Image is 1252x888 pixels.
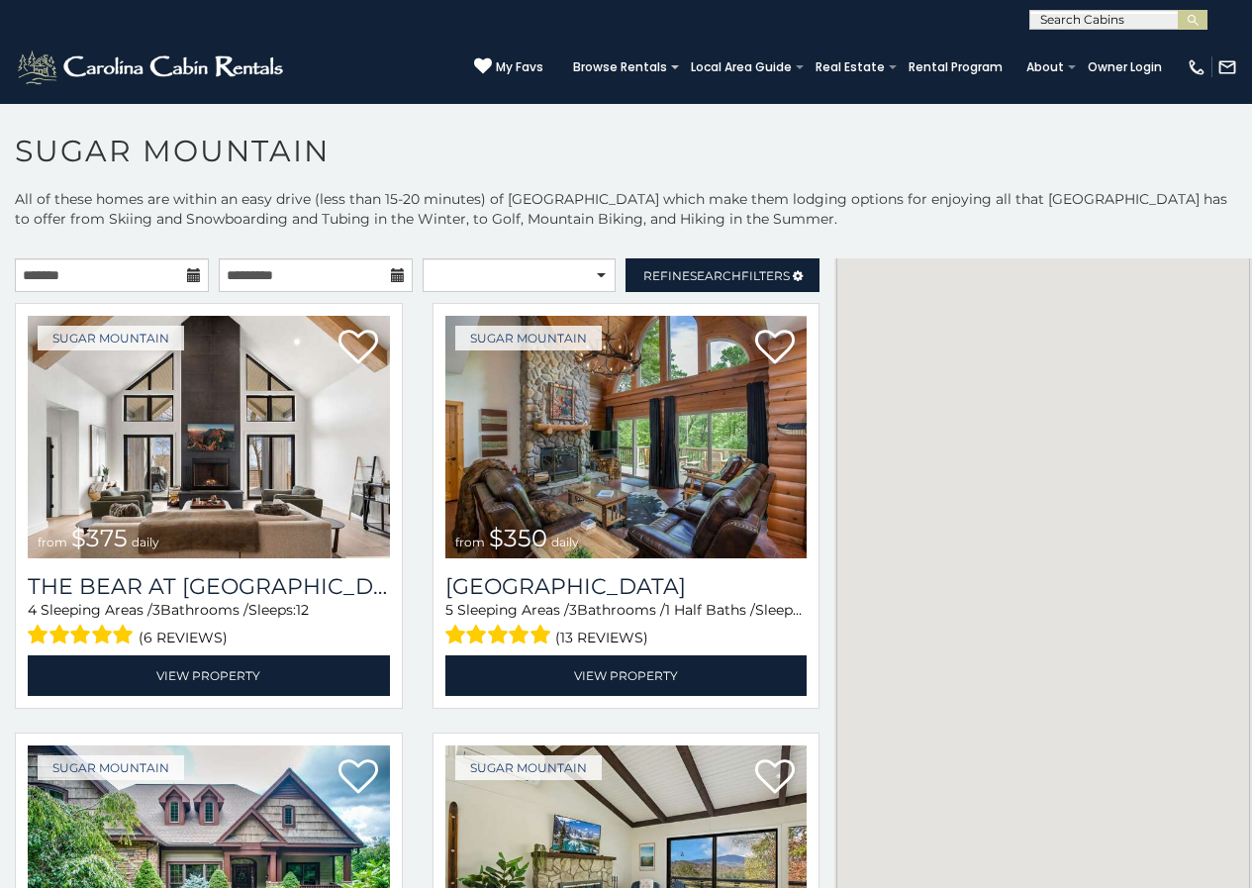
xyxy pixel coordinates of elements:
[445,316,808,558] img: Grouse Moor Lodge
[569,601,577,619] span: 3
[626,258,819,292] a: RefineSearchFilters
[28,573,390,600] h3: The Bear At Sugar Mountain
[455,535,485,549] span: from
[139,625,228,650] span: (6 reviews)
[15,48,289,87] img: White-1-2.png
[899,53,1012,81] a: Rental Program
[755,757,795,799] a: Add to favorites
[690,268,741,283] span: Search
[28,316,390,558] img: The Bear At Sugar Mountain
[1078,53,1172,81] a: Owner Login
[71,524,128,552] span: $375
[1217,57,1237,77] img: mail-regular-white.png
[551,535,579,549] span: daily
[38,326,184,350] a: Sugar Mountain
[489,524,547,552] span: $350
[296,601,309,619] span: 12
[665,601,755,619] span: 1 Half Baths /
[445,573,808,600] h3: Grouse Moor Lodge
[806,53,895,81] a: Real Estate
[445,655,808,696] a: View Property
[38,755,184,780] a: Sugar Mountain
[445,316,808,558] a: Grouse Moor Lodge from $350 daily
[38,535,67,549] span: from
[28,600,390,650] div: Sleeping Areas / Bathrooms / Sleeps:
[455,755,602,780] a: Sugar Mountain
[563,53,677,81] a: Browse Rentals
[455,326,602,350] a: Sugar Mountain
[755,328,795,369] a: Add to favorites
[338,328,378,369] a: Add to favorites
[28,316,390,558] a: The Bear At Sugar Mountain from $375 daily
[28,601,37,619] span: 4
[803,601,816,619] span: 12
[445,600,808,650] div: Sleeping Areas / Bathrooms / Sleeps:
[1187,57,1206,77] img: phone-regular-white.png
[28,655,390,696] a: View Property
[1016,53,1074,81] a: About
[445,573,808,600] a: [GEOGRAPHIC_DATA]
[681,53,802,81] a: Local Area Guide
[496,58,543,76] span: My Favs
[555,625,648,650] span: (13 reviews)
[152,601,160,619] span: 3
[643,268,790,283] span: Refine Filters
[474,57,543,77] a: My Favs
[338,757,378,799] a: Add to favorites
[132,535,159,549] span: daily
[445,601,453,619] span: 5
[28,573,390,600] a: The Bear At [GEOGRAPHIC_DATA]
